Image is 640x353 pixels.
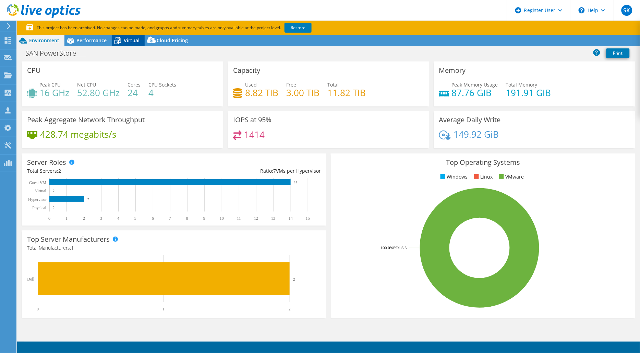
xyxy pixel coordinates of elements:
span: Performance [76,37,107,44]
text: 2 [87,197,89,201]
text: 2 [289,307,291,311]
text: 14 [289,216,293,221]
text: 1 [162,307,165,311]
text: Dell [27,277,34,282]
li: Windows [439,173,468,181]
text: Virtual [35,189,47,193]
h1: SAN PowerStore [22,49,87,57]
h4: 428.74 megabits/s [40,130,116,138]
span: CPU Sockets [148,81,176,88]
text: 2 [83,216,85,221]
span: Peak CPU [39,81,61,88]
div: Total Servers: [27,167,174,175]
tspan: ESXi 6.5 [393,245,407,250]
text: 11 [237,216,241,221]
text: 10 [220,216,224,221]
h4: 4 [148,89,176,96]
span: Virtual [124,37,140,44]
span: Total Memory [506,81,538,88]
span: Used [245,81,257,88]
h3: Peak Aggregate Network Throughput [27,116,145,124]
h3: Capacity [233,67,260,74]
h3: Memory [439,67,466,74]
span: Total [327,81,339,88]
text: 9 [203,216,205,221]
text: Guest VM [29,180,46,185]
h3: Top Operating Systems [336,159,630,166]
p: This project has been archived. No changes can be made, and graphs and summary tables are only av... [26,24,362,32]
span: Cores [128,81,141,88]
span: SK [621,5,632,16]
text: 0 [37,307,39,311]
h4: 191.91 GiB [506,89,551,96]
span: 1 [71,244,74,251]
h3: Server Roles [27,159,66,166]
text: 13 [271,216,275,221]
text: 7 [169,216,171,221]
text: 0 [48,216,50,221]
text: 6 [152,216,154,221]
h4: 1414 [244,131,265,138]
h4: 11.82 TiB [327,89,366,96]
div: Ratio: VMs per Hypervisor [174,167,321,175]
h4: 149.92 GiB [454,130,499,138]
text: 1 [65,216,68,221]
h4: 16 GHz [39,89,69,96]
svg: \n [579,7,585,13]
h3: IOPS at 95% [233,116,271,124]
span: Net CPU [77,81,96,88]
text: 0 [53,189,55,192]
span: Environment [29,37,59,44]
h3: Average Daily Write [439,116,501,124]
a: Restore [285,23,312,33]
h4: 24 [128,89,141,96]
span: Cloud Pricing [157,37,188,44]
h4: 3.00 TiB [286,89,319,96]
h4: Total Manufacturers: [27,244,321,252]
li: VMware [497,173,524,181]
text: 2 [293,277,295,281]
text: 8 [186,216,188,221]
h4: 87.76 GiB [452,89,498,96]
text: 15 [306,216,310,221]
text: 12 [254,216,258,221]
h4: 52.80 GHz [77,89,120,96]
text: 0 [53,206,55,209]
text: 4 [117,216,119,221]
text: Hypervisor [28,197,47,202]
span: 7 [273,168,276,174]
h4: 8.82 TiB [245,89,278,96]
text: Physical [32,205,46,210]
a: Print [606,48,630,58]
text: 3 [100,216,102,221]
text: 14 [294,181,298,184]
span: 2 [58,168,61,174]
li: Linux [472,173,493,181]
tspan: 100.0% [381,245,393,250]
span: Free [286,81,296,88]
h3: Top Server Manufacturers [27,236,110,243]
span: Peak Memory Usage [452,81,498,88]
text: 5 [134,216,136,221]
h3: CPU [27,67,41,74]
